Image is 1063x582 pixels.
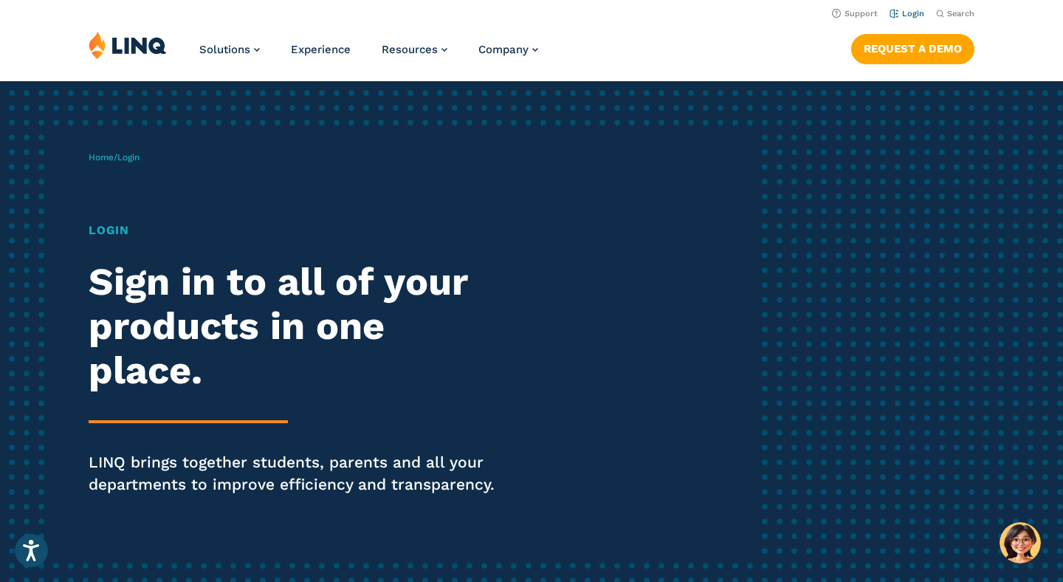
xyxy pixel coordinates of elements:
span: Company [478,43,529,56]
a: Solutions [199,43,260,56]
span: Solutions [199,43,250,56]
h1: Login [89,222,498,239]
a: Experience [291,43,351,56]
a: Home [89,152,114,162]
h2: Sign in to all of your products in one place. [89,260,498,392]
button: Hello, have a question? Let’s chat. [1000,522,1041,564]
img: LINQ | K‑12 Software [89,31,167,59]
span: Resources [382,43,438,56]
a: Support [832,9,878,18]
span: Search [947,9,974,18]
span: / [89,152,140,162]
p: LINQ brings together students, parents and all your departments to improve efficiency and transpa... [89,451,498,496]
button: Open Search Bar [936,8,974,19]
a: Login [890,9,924,18]
a: Request a Demo [851,34,974,64]
a: Resources [382,43,447,56]
a: Company [478,43,538,56]
span: Login [117,152,140,162]
nav: Button Navigation [851,31,974,64]
nav: Primary Navigation [199,31,538,80]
